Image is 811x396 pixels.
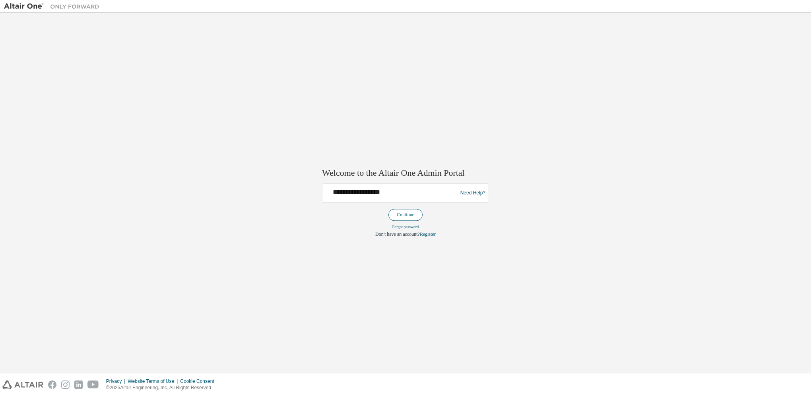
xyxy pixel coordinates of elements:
div: Privacy [106,378,128,384]
img: linkedin.svg [74,380,83,389]
img: youtube.svg [87,380,99,389]
a: Register [420,232,436,237]
img: Altair One [4,2,103,10]
button: Continue [388,209,423,221]
img: instagram.svg [61,380,70,389]
div: Cookie Consent [180,378,219,384]
div: Website Terms of Use [128,378,180,384]
h2: Welcome to the Altair One Admin Portal [322,167,489,179]
img: facebook.svg [48,380,56,389]
span: Don't have an account? [375,232,420,237]
p: © 2025 Altair Engineering, Inc. All Rights Reserved. [106,384,219,391]
img: altair_logo.svg [2,380,43,389]
a: Forgot password [392,225,419,229]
